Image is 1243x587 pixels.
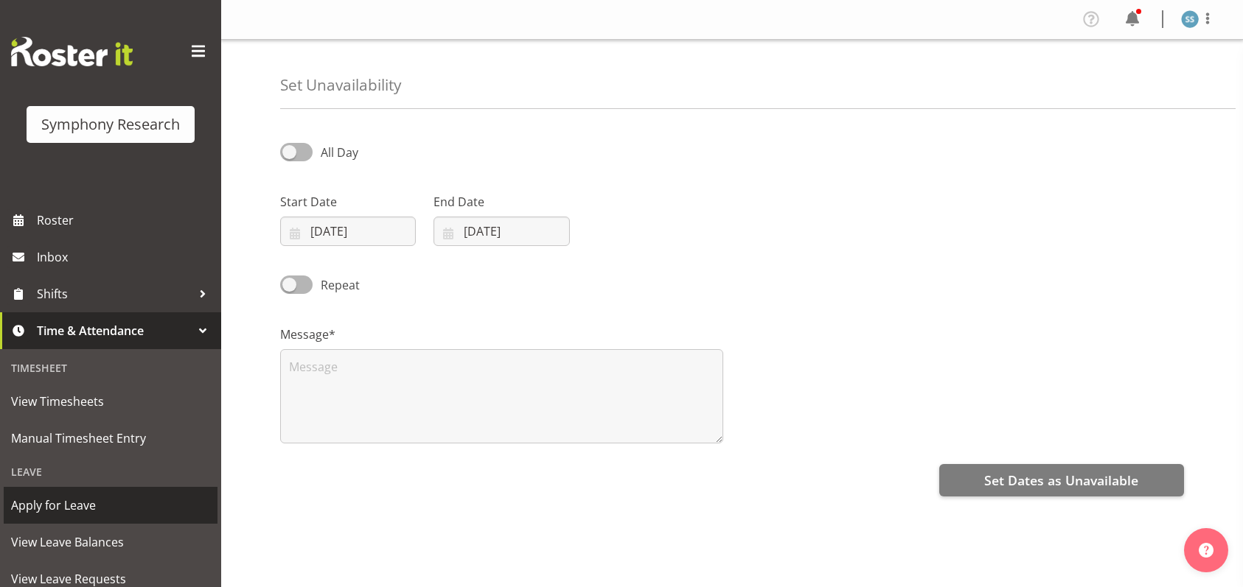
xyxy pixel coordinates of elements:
span: Manual Timesheet Entry [11,427,210,449]
div: Leave [4,457,217,487]
img: help-xxl-2.png [1199,543,1214,558]
a: Apply for Leave [4,487,217,524]
div: Symphony Research [41,113,180,136]
span: Repeat [313,276,360,294]
input: Click to select... [434,217,569,246]
span: Roster [37,209,214,231]
span: View Timesheets [11,390,210,412]
a: View Timesheets [4,383,217,420]
span: Inbox [37,246,214,268]
span: Set Dates as Unavailable [984,471,1138,490]
span: Shifts [37,283,192,305]
span: View Leave Balances [11,531,210,553]
span: All Day [321,144,358,161]
span: Apply for Leave [11,494,210,516]
span: Time & Attendance [37,320,192,342]
button: Set Dates as Unavailable [939,464,1184,496]
img: Rosterit website logo [11,37,133,66]
h4: Set Unavailability [280,77,401,94]
div: Timesheet [4,353,217,383]
a: Manual Timesheet Entry [4,420,217,457]
input: Click to select... [280,217,416,246]
label: Message* [280,326,723,343]
label: End Date [434,193,569,211]
img: shane-shaw-williams1936.jpg [1181,10,1199,28]
label: Start Date [280,193,416,211]
a: View Leave Balances [4,524,217,560]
